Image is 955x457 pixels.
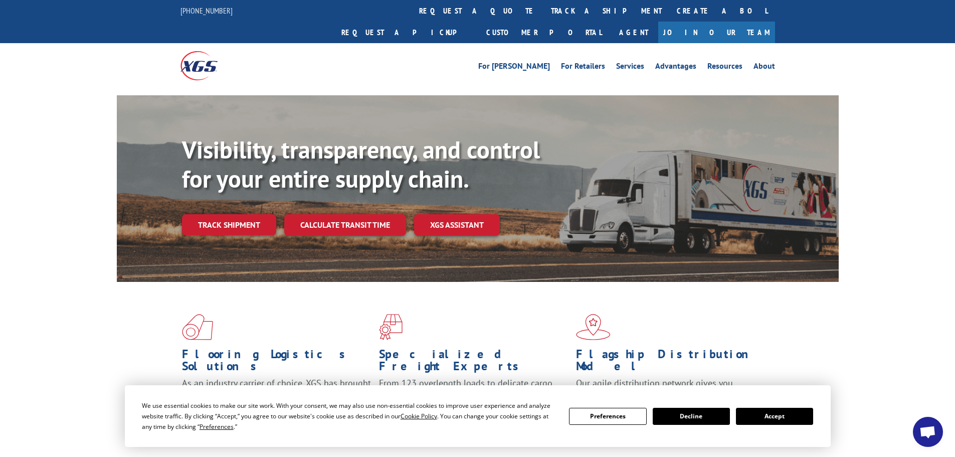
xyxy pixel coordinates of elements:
[182,348,371,377] h1: Flooring Logistics Solutions
[182,377,371,413] span: As an industry carrier of choice, XGS has brought innovation and dedication to flooring logistics...
[561,62,605,73] a: For Retailers
[478,62,550,73] a: For [PERSON_NAME]
[379,348,568,377] h1: Specialized Freight Experts
[125,385,831,447] div: Cookie Consent Prompt
[182,214,276,235] a: Track shipment
[609,22,658,43] a: Agent
[334,22,479,43] a: Request a pickup
[753,62,775,73] a: About
[576,377,760,401] span: Our agile distribution network gives you nationwide inventory management on demand.
[653,408,730,425] button: Decline
[142,400,557,432] div: We use essential cookies to make our site work. With your consent, we may also use non-essential ...
[479,22,609,43] a: Customer Portal
[655,62,696,73] a: Advantages
[182,134,540,194] b: Visibility, transparency, and control for your entire supply chain.
[707,62,742,73] a: Resources
[569,408,646,425] button: Preferences
[379,377,568,422] p: From 123 overlength loads to delicate cargo, our experienced staff knows the best way to move you...
[658,22,775,43] a: Join Our Team
[284,214,406,236] a: Calculate transit time
[379,314,403,340] img: xgs-icon-focused-on-flooring-red
[736,408,813,425] button: Accept
[913,417,943,447] div: Open chat
[576,314,611,340] img: xgs-icon-flagship-distribution-model-red
[414,214,500,236] a: XGS ASSISTANT
[200,422,234,431] span: Preferences
[616,62,644,73] a: Services
[401,412,437,420] span: Cookie Policy
[180,6,233,16] a: [PHONE_NUMBER]
[182,314,213,340] img: xgs-icon-total-supply-chain-intelligence-red
[576,348,766,377] h1: Flagship Distribution Model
